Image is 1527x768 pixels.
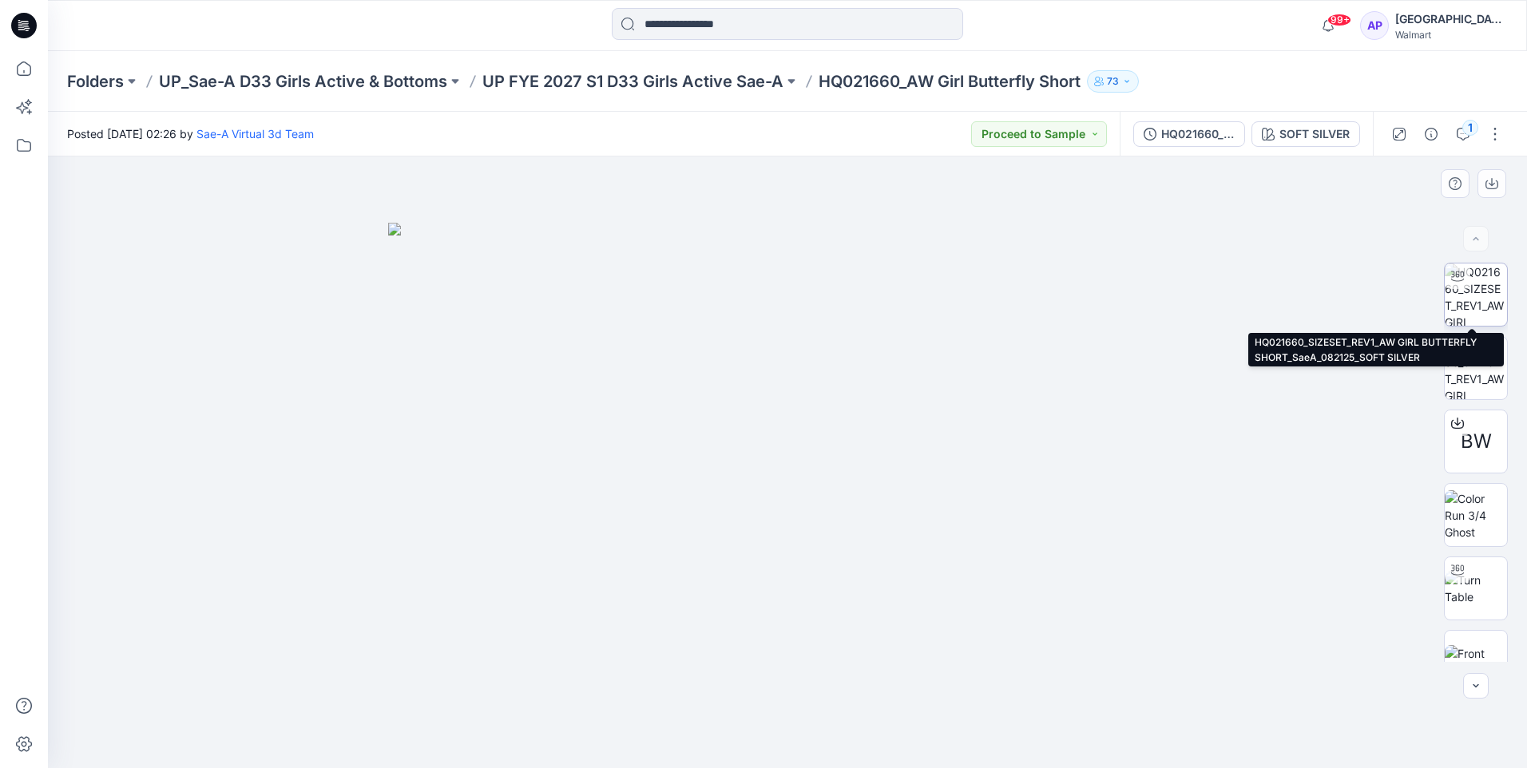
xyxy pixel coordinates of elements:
[1251,121,1360,147] button: SOFT SILVER
[819,70,1081,93] p: HQ021660_AW Girl Butterfly Short
[1279,125,1350,143] div: SOFT SILVER
[1360,11,1389,40] div: AP
[196,127,314,141] a: Sae-A Virtual 3d Team
[1445,337,1507,399] img: HQ021660_SIZESET_REV1_AW GIRL BUTTERFLY SHORT_SaeA_082125_SOFT SILVER_TRANS
[1450,121,1476,147] button: 1
[1161,125,1235,143] div: HQ021660_SIZESET_REV1_SOFT SILVER
[1445,263,1507,326] img: HQ021660_SIZESET_REV1_AW GIRL BUTTERFLY SHORT_SaeA_082125_SOFT SILVER
[1327,14,1351,26] span: 99+
[1087,70,1139,93] button: 73
[1133,121,1245,147] button: HQ021660_SIZESET_REV1_SOFT SILVER
[67,70,124,93] a: Folders
[1462,120,1478,136] div: 1
[1395,29,1507,41] div: Walmart
[388,223,1187,768] img: eyJhbGciOiJIUzI1NiIsImtpZCI6IjAiLCJzbHQiOiJzZXMiLCJ0eXAiOiJKV1QifQ.eyJkYXRhIjp7InR5cGUiOiJzdG9yYW...
[1418,121,1444,147] button: Details
[1445,490,1507,540] img: Color Run 3/4 Ghost
[159,70,447,93] a: UP_Sae-A D33 Girls Active & Bottoms
[67,125,314,142] span: Posted [DATE] 02:26 by
[1395,10,1507,29] div: [GEOGRAPHIC_DATA]
[482,70,783,93] a: UP FYE 2027 S1 D33 Girls Active Sae-A
[1461,427,1492,456] span: BW
[1445,572,1507,605] img: Turn Table
[1445,645,1507,679] img: Front Ghost
[1107,73,1119,90] p: 73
